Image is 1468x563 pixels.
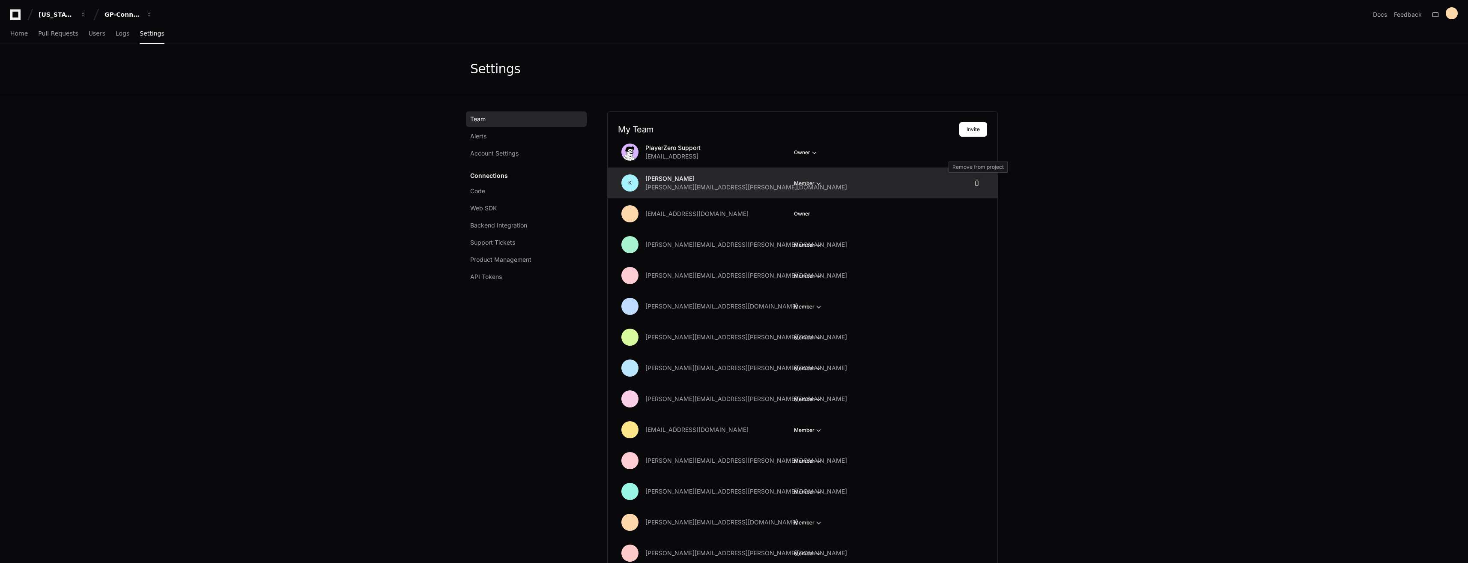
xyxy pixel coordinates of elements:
a: Account Settings [466,146,587,161]
div: GP-Connection Central [104,10,141,19]
button: Member [794,488,823,496]
p: PlayerZero Support [645,144,701,152]
span: [PERSON_NAME][EMAIL_ADDRESS][PERSON_NAME][DOMAIN_NAME] [645,364,847,372]
p: [PERSON_NAME] [645,174,847,183]
a: Docs [1373,10,1387,19]
h2: My Team [618,124,959,135]
span: [PERSON_NAME][EMAIL_ADDRESS][PERSON_NAME][DOMAIN_NAME] [645,183,847,192]
span: [EMAIL_ADDRESS] [645,152,698,161]
span: [PERSON_NAME][EMAIL_ADDRESS][PERSON_NAME][DOMAIN_NAME] [645,549,847,557]
span: Owner [794,210,810,217]
span: [PERSON_NAME][EMAIL_ADDRESS][PERSON_NAME][DOMAIN_NAME] [645,487,847,496]
button: Member [794,302,823,311]
span: Pull Requests [38,31,78,36]
span: [EMAIL_ADDRESS][DOMAIN_NAME] [645,425,749,434]
h1: K [628,180,632,186]
button: Invite [959,122,987,137]
button: Member [794,457,823,465]
span: Code [470,187,485,195]
button: Member [794,241,823,249]
span: [EMAIL_ADDRESS][DOMAIN_NAME] [645,210,749,218]
span: Logs [116,31,129,36]
span: Alerts [470,132,486,141]
button: Member [794,518,823,527]
span: [PERSON_NAME][EMAIL_ADDRESS][PERSON_NAME][DOMAIN_NAME] [645,333,847,341]
a: API Tokens [466,269,587,284]
a: Alerts [466,129,587,144]
a: Code [466,183,587,199]
button: Member [794,364,823,373]
span: Support Tickets [470,238,515,247]
span: [PERSON_NAME][EMAIL_ADDRESS][PERSON_NAME][DOMAIN_NAME] [645,395,847,403]
span: [PERSON_NAME][EMAIL_ADDRESS][PERSON_NAME][DOMAIN_NAME] [645,240,847,249]
span: [PERSON_NAME][EMAIL_ADDRESS][PERSON_NAME][DOMAIN_NAME] [645,271,847,280]
span: Home [10,31,28,36]
span: Backend Integration [470,221,527,230]
span: Account Settings [470,149,519,158]
button: Member [794,549,823,558]
a: Users [89,24,105,44]
a: Settings [140,24,164,44]
span: Settings [140,31,164,36]
span: Web SDK [470,204,497,213]
span: API Tokens [470,273,502,281]
button: Member [794,272,823,280]
button: Member [794,179,823,188]
button: Member [794,333,823,342]
button: [US_STATE] Pacific [35,7,90,22]
a: Product Management [466,252,587,267]
a: Logs [116,24,129,44]
span: [PERSON_NAME][EMAIL_ADDRESS][PERSON_NAME][DOMAIN_NAME] [645,456,847,465]
span: Team [470,115,486,123]
span: Users [89,31,105,36]
a: Pull Requests [38,24,78,44]
div: Remove from project [949,162,1008,173]
a: Backend Integration [466,218,587,233]
span: [PERSON_NAME][EMAIL_ADDRESS][DOMAIN_NAME] [645,302,798,311]
a: Home [10,24,28,44]
button: Feedback [1394,10,1422,19]
span: [PERSON_NAME][EMAIL_ADDRESS][DOMAIN_NAME] [645,518,798,527]
button: Member [794,426,823,434]
button: GP-Connection Central [101,7,156,22]
button: Owner [794,148,819,157]
a: Team [466,111,587,127]
button: Member [794,395,823,404]
a: Web SDK [466,201,587,216]
a: Support Tickets [466,235,587,250]
span: Product Management [470,255,531,264]
div: [US_STATE] Pacific [39,10,75,19]
img: avatar [621,144,639,161]
div: Settings [470,61,520,77]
